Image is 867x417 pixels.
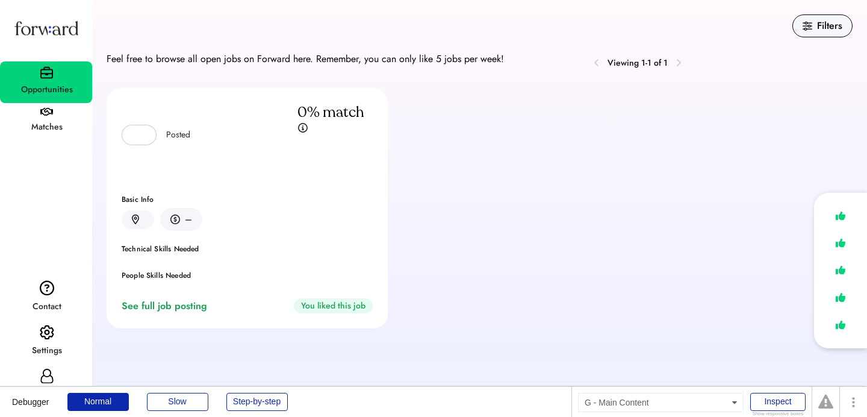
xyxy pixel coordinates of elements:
div: Slow [147,393,208,411]
div: Debugger [12,387,49,406]
img: like.svg [832,316,849,334]
div: – [185,212,192,227]
div: Step-by-step [226,393,288,411]
img: money.svg [170,214,180,225]
div: You liked this job [294,298,373,313]
div: Technical Skills Needed [122,245,373,252]
div: Show responsive boxes [750,412,806,416]
img: location.svg [132,215,139,225]
div: Viewing 1-1 of 1 [608,57,668,69]
img: info.svg [297,122,308,134]
img: like.svg [832,234,849,252]
div: Filters [817,19,842,33]
div: Posted [166,129,190,141]
img: like.svg [832,207,849,225]
img: like.svg [832,289,849,306]
img: contact.svg [40,280,54,296]
img: briefcase.svg [40,66,53,79]
div: Basic Info [122,196,373,203]
img: settings.svg [40,325,54,340]
div: Opportunities [1,83,92,97]
div: 0% match [297,103,364,122]
img: Forward logo [12,10,81,46]
div: Inspect [750,393,806,411]
img: like.svg [832,262,849,279]
div: Settings [1,343,92,358]
img: yH5BAEAAAAALAAAAAABAAEAAAIBRAA7 [129,128,144,142]
div: G - Main Content [578,393,744,412]
div: Contact [1,299,92,314]
img: filters.svg [803,21,812,31]
div: Matches [1,120,92,134]
div: Feel free to browse all open jobs on Forward here. Remember, you can only like 5 jobs per week! [107,52,504,66]
div: Normal [67,393,129,411]
div: See full job posting [122,299,212,313]
img: handshake.svg [40,108,53,116]
div: People Skills Needed [122,272,373,279]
